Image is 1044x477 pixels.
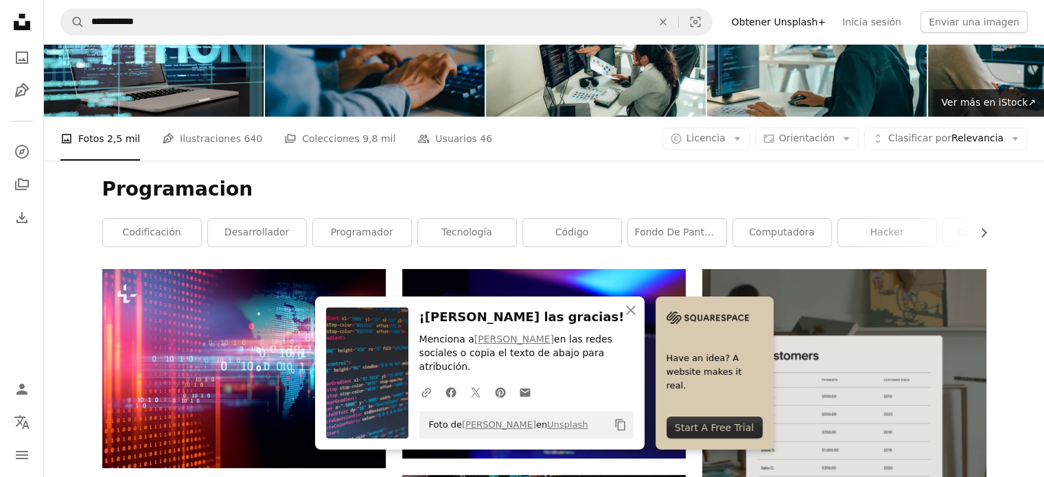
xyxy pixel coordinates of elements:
button: Buscar en Unsplash [61,9,84,35]
a: desarrollador [208,219,306,246]
h3: ¡[PERSON_NAME] las gracias! [419,307,634,327]
span: Clasificar por [888,132,951,143]
div: Start A Free Trial [666,417,763,439]
a: tecnología [418,219,516,246]
a: Fondo abstracto del número de código digital, representa la tecnología de codificación y los leng... [102,362,386,374]
a: Usuarios 46 [417,117,492,161]
span: Foto de en [422,414,588,436]
a: Inicio — Unsplash [8,8,36,38]
span: Orientación [779,132,835,143]
h1: Programacion [102,177,986,202]
img: Fondo abstracto del número de código digital, representa la tecnología de codificación y los leng... [102,269,386,467]
a: Ilustraciones [8,77,36,104]
span: 9,8 mil [362,131,395,146]
a: Colecciones [8,171,36,198]
a: Unsplash [547,419,588,430]
a: Código oscuro [943,219,1041,246]
a: Comparte por correo electrónico [513,378,537,406]
span: Ver más en iStock ↗ [941,97,1036,108]
a: computadora [733,219,831,246]
button: Búsqueda visual [679,9,712,35]
a: Fotos [8,44,36,71]
button: Licencia [662,128,750,150]
a: Ilustraciones 640 [162,117,262,161]
span: Licencia [686,132,726,143]
img: file-1705255347840-230a6ab5bca9image [666,307,749,328]
form: Encuentra imágenes en todo el sitio [60,8,712,36]
a: Historial de descargas [8,204,36,231]
a: hacker [838,219,936,246]
a: fondo de pantalla de programación [628,219,726,246]
a: programador [313,219,411,246]
button: desplazar lista a la derecha [971,219,986,246]
a: Colecciones 9,8 mil [284,117,395,161]
span: 46 [480,131,492,146]
span: 640 [244,131,262,146]
a: Ver más en iStock↗ [933,89,1044,117]
a: codificación [103,219,201,246]
span: Have an idea? A website makes it real. [666,351,763,393]
a: Comparte en Facebook [439,378,463,406]
a: Comparte en Pinterest [488,378,513,406]
button: Menú [8,441,36,469]
a: Inicia sesión [834,11,909,33]
a: Comparte en Twitter [463,378,488,406]
a: Obtener Unsplash+ [723,11,834,33]
img: Monitor de computadora de pantalla plana negro [402,269,686,458]
a: [PERSON_NAME] [474,334,554,345]
button: Copiar al portapapeles [609,413,632,437]
button: Enviar una imagen [920,11,1028,33]
p: Menciona a en las redes sociales o copia el texto de abajo para atribución. [419,333,634,374]
button: Clasificar porRelevancia [864,128,1028,150]
a: [PERSON_NAME] [462,419,536,430]
button: Borrar [648,9,678,35]
span: Relevancia [888,132,1004,146]
button: Orientación [755,128,859,150]
a: Have an idea? A website makes it real.Start A Free Trial [656,296,774,450]
a: Iniciar sesión / Registrarse [8,375,36,403]
button: Idioma [8,408,36,436]
a: código [523,219,621,246]
a: Explorar [8,138,36,165]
